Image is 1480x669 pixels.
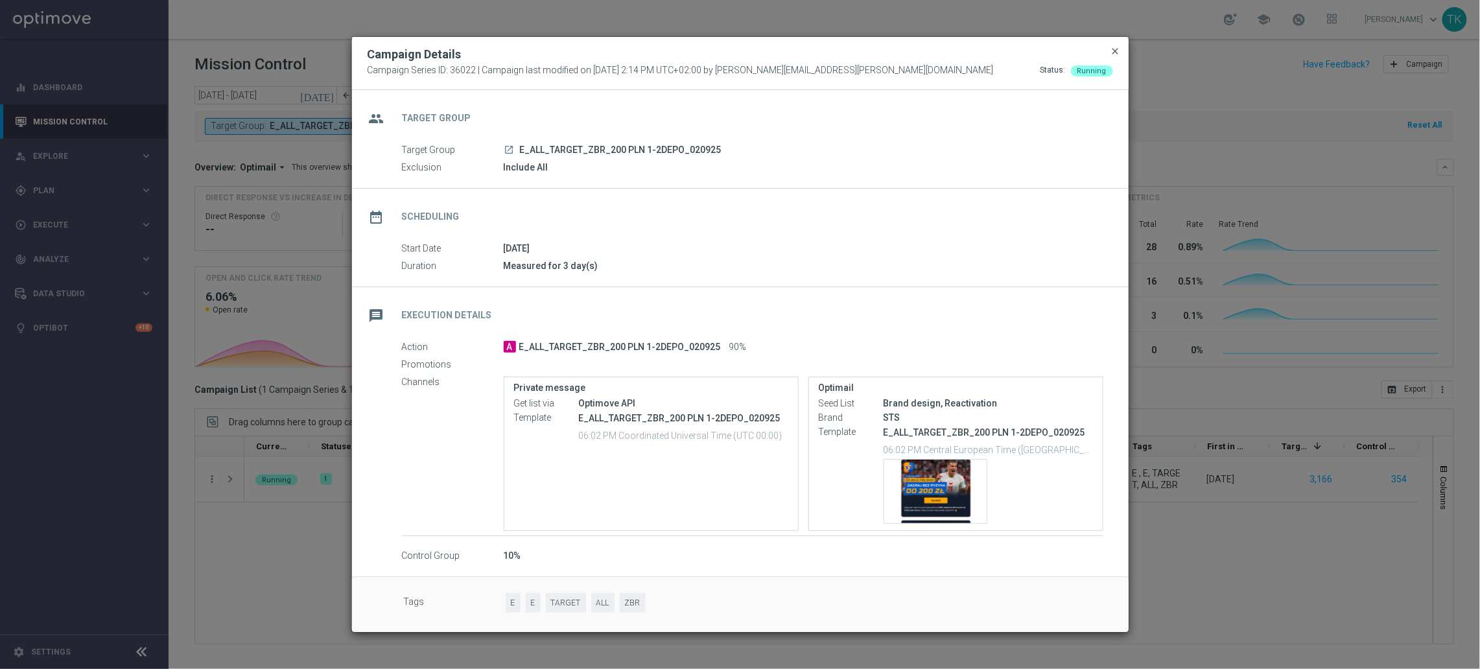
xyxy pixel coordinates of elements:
[504,549,1103,562] div: 10%
[591,593,615,613] span: ALL
[368,65,994,76] span: Campaign Series ID: 36022 | Campaign last modified on [DATE] 2:14 PM UTC+02:00 by [PERSON_NAME][E...
[514,382,788,393] label: Private message
[526,593,541,613] span: E
[504,341,516,353] span: A
[504,242,1103,255] div: [DATE]
[402,112,471,124] h2: Target Group
[402,309,492,322] h2: Execution Details
[402,342,504,353] label: Action
[546,593,586,613] span: TARGET
[402,145,504,156] label: Target Group
[1110,46,1121,56] span: close
[884,411,1093,424] div: STS
[402,211,460,223] h2: Scheduling
[884,427,1093,438] p: E_ALL_TARGET_ZBR_200 PLN 1-2DEPO_020925
[819,427,884,438] label: Template
[729,342,747,353] span: 90%
[402,162,504,174] label: Exclusion
[514,398,579,410] label: Get list via
[402,359,504,371] label: Promotions
[504,259,1103,272] div: Measured for 3 day(s)
[1071,65,1113,75] colored-tag: Running
[368,47,462,62] h2: Campaign Details
[579,428,788,441] p: 06:02 PM Coordinated Universal Time (UTC 00:00)
[504,145,515,155] i: launch
[402,377,504,388] label: Channels
[519,342,721,353] span: E_ALL_TARGET_ZBR_200 PLN 1-2DEPO_020925
[884,397,1093,410] div: Brand design, Reactivation
[404,593,506,613] label: Tags
[819,412,884,424] label: Brand
[819,398,884,410] label: Seed List
[579,412,788,424] p: E_ALL_TARGET_ZBR_200 PLN 1-2DEPO_020925
[402,261,504,272] label: Duration
[402,550,504,562] label: Control Group
[514,412,579,424] label: Template
[402,243,504,255] label: Start Date
[504,161,1103,174] div: Include All
[520,145,722,156] span: E_ALL_TARGET_ZBR_200 PLN 1-2DEPO_020925
[884,443,1093,456] p: 06:02 PM Central European Time ([GEOGRAPHIC_DATA]) (UTC +02:00)
[365,205,388,229] i: date_range
[1077,67,1107,75] span: Running
[579,397,788,410] div: Optimove API
[819,382,1093,393] label: Optimail
[620,593,646,613] span: ZBR
[506,593,521,613] span: E
[365,304,388,327] i: message
[1040,65,1066,76] div: Status:
[504,145,515,156] a: launch
[365,107,388,130] i: group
